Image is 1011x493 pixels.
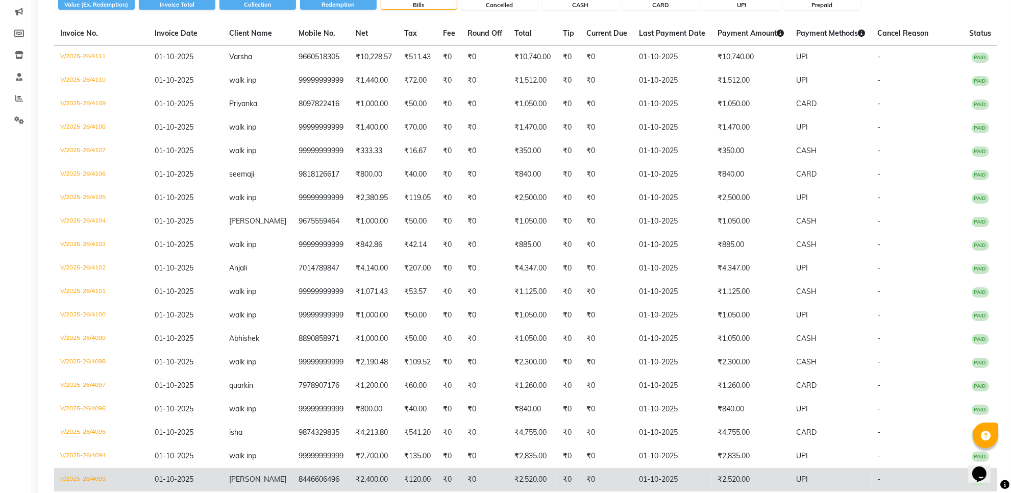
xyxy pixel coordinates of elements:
td: 01-10-2025 [633,69,712,92]
td: ₹10,228.57 [350,45,398,69]
td: ₹1,050.00 [508,210,557,233]
span: PAID [972,287,989,298]
td: ₹1,470.00 [712,116,791,139]
td: ₹1,000.00 [350,210,398,233]
span: walk in [229,357,252,366]
span: 01-10-2025 [155,334,193,343]
td: ₹2,500.00 [712,186,791,210]
td: ₹0 [580,304,633,327]
td: 99999999999 [292,186,350,210]
td: ₹2,190.48 [350,351,398,374]
div: Invoice Total [139,1,215,9]
span: UPI [797,122,808,132]
span: UPI [797,76,808,85]
td: ₹0 [557,45,580,69]
td: ₹2,300.00 [712,351,791,374]
td: V/2025-26/4103 [54,233,149,257]
span: 01-10-2025 [155,381,193,390]
td: ₹0 [437,45,461,69]
span: walk in [229,146,252,155]
td: 8890858971 [292,327,350,351]
td: ₹72.00 [398,69,437,92]
td: ₹0 [580,233,633,257]
span: Mobile No. [299,29,335,38]
td: ₹10,740.00 [508,45,557,69]
span: p [252,146,256,155]
iframe: chat widget [968,452,1001,483]
td: 8097822416 [292,92,350,116]
span: p [252,122,256,132]
span: UPI [797,404,808,413]
span: UPI [797,193,808,202]
span: - [878,146,881,155]
span: PAID [972,53,989,63]
span: walk in [229,287,252,296]
span: PAID [972,193,989,204]
td: ₹0 [461,327,508,351]
td: ₹800.00 [350,163,398,186]
span: Payment Methods [797,29,866,38]
td: ₹840.00 [712,398,791,421]
span: Net [356,29,368,38]
td: ₹2,500.00 [508,186,557,210]
td: V/2025-26/4100 [54,304,149,327]
span: Current Due [586,29,627,38]
td: ₹16.67 [398,139,437,163]
td: ₹0 [557,374,580,398]
span: - [878,76,881,85]
td: ₹0 [437,139,461,163]
td: ₹1,125.00 [508,280,557,304]
td: ₹0 [461,139,508,163]
td: 01-10-2025 [633,186,712,210]
span: p [252,310,256,319]
span: - [878,193,881,202]
td: ₹0 [580,92,633,116]
td: 9675559464 [292,210,350,233]
td: ₹1,050.00 [508,304,557,327]
td: 99999999999 [292,233,350,257]
td: ₹0 [461,163,508,186]
span: PAID [972,76,989,86]
div: Collection [219,1,296,9]
td: ₹1,000.00 [350,327,398,351]
div: CASH [543,1,618,10]
span: seema [229,169,251,179]
td: ₹0 [437,421,461,445]
span: walk in [229,310,252,319]
td: ₹0 [557,92,580,116]
span: CASH [797,240,817,249]
td: 01-10-2025 [633,45,712,69]
td: 99999999999 [292,139,350,163]
span: 01-10-2025 [155,357,193,366]
span: - [878,169,881,179]
td: ₹207.00 [398,257,437,280]
td: ₹350.00 [712,139,791,163]
td: ₹0 [557,351,580,374]
td: ₹0 [461,304,508,327]
span: - [878,334,881,343]
span: walk in [229,404,252,413]
td: ₹0 [437,116,461,139]
td: ₹0 [580,374,633,398]
span: walk in [229,193,252,202]
td: ₹1,200.00 [350,374,398,398]
td: ₹0 [461,92,508,116]
span: CASH [797,216,817,226]
td: ₹0 [461,374,508,398]
span: CASH [797,357,817,366]
td: ₹1,050.00 [508,327,557,351]
td: ₹0 [437,163,461,186]
span: Total [514,29,532,38]
span: Varsha [229,52,252,61]
span: p [252,240,256,249]
td: ₹840.00 [508,398,557,421]
span: 01-10-2025 [155,193,193,202]
td: ₹1,000.00 [350,304,398,327]
td: ₹0 [461,351,508,374]
td: ₹119.05 [398,186,437,210]
td: 01-10-2025 [633,351,712,374]
td: 99999999999 [292,398,350,421]
td: ₹0 [461,116,508,139]
span: PAID [972,100,989,110]
div: Prepaid [784,1,860,10]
